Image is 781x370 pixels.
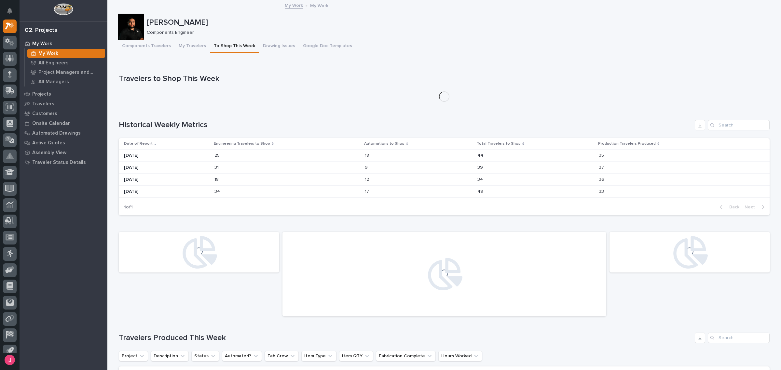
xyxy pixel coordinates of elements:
button: My Travelers [175,40,210,53]
p: My Work [38,51,58,57]
a: Active Quotes [20,138,107,148]
h1: Travelers to Shop This Week [119,74,770,84]
p: My Work [32,41,52,47]
button: To Shop This Week [210,40,259,53]
a: All Managers [25,77,107,86]
p: Traveler Status Details [32,160,86,165]
p: 34 [477,176,484,182]
input: Search [708,333,770,343]
tr: [DATE]3131 99 3939 3737 [119,161,770,173]
p: Assembly View [32,150,66,156]
p: Projects [32,91,51,97]
a: My Work [285,1,303,9]
p: [DATE] [124,177,209,182]
button: Status [191,351,219,361]
a: Projects [20,89,107,99]
button: Description [151,351,189,361]
p: 39 [477,164,484,170]
a: Automated Drawings [20,128,107,138]
button: Notifications [3,4,17,18]
tr: [DATE]3434 1717 4949 3333 [119,185,770,197]
p: 33 [599,188,605,194]
p: 31 [214,164,220,170]
p: Onsite Calendar [32,121,70,126]
p: Travelers [32,101,54,107]
h1: Historical Weekly Metrics [119,120,692,130]
p: [DATE] [124,189,209,194]
p: 18 [365,152,370,158]
input: Search [708,120,770,130]
p: Date of Report [124,140,153,147]
p: All Engineers [38,60,69,66]
p: 35 [599,152,605,158]
p: 25 [214,152,221,158]
a: My Work [20,39,107,48]
button: Item QTY [339,351,373,361]
p: [DATE] [124,165,209,170]
p: Active Quotes [32,140,65,146]
p: 34 [214,188,221,194]
p: [PERSON_NAME] [147,18,768,27]
button: Project [119,351,148,361]
a: All Engineers [25,58,107,67]
p: Automations to Shop [364,140,404,147]
a: Travelers [20,99,107,109]
button: Fab Crew [265,351,299,361]
a: Assembly View [20,148,107,157]
span: Next [745,204,759,210]
button: users-avatar [3,353,17,367]
p: 9 [365,164,369,170]
p: 36 [599,176,606,182]
p: Engineering Travelers to Shop [214,140,270,147]
button: Next [742,204,770,210]
p: Customers [32,111,57,117]
p: [DATE] [124,153,209,158]
p: Project Managers and Engineers [38,70,103,75]
button: Item Type [301,351,336,361]
p: 37 [599,164,605,170]
tr: [DATE]1818 1212 3434 3636 [119,173,770,185]
a: My Work [25,49,107,58]
button: Fabrication Complete [376,351,436,361]
p: 18 [214,176,220,182]
p: My Work [310,2,328,9]
div: 02. Projects [25,27,57,34]
span: Back [725,204,739,210]
p: 1 of 1 [119,199,138,215]
button: Google Doc Templates [299,40,356,53]
a: Customers [20,109,107,118]
p: Total Travelers to Shop [477,140,521,147]
p: Automated Drawings [32,130,81,136]
a: Project Managers and Engineers [25,68,107,77]
button: Hours Worked [438,351,482,361]
a: Traveler Status Details [20,157,107,167]
p: 12 [365,176,370,182]
div: Notifications [8,8,17,18]
p: Components Engineer [147,30,765,35]
p: 17 [365,188,370,194]
button: Automated? [222,351,262,361]
button: Drawing Issues [259,40,299,53]
tr: [DATE]2525 1818 4444 3535 [119,149,770,161]
img: Workspace Logo [54,3,73,15]
button: Components Travelers [118,40,175,53]
p: All Managers [38,79,69,85]
button: Back [715,204,742,210]
p: 49 [477,188,485,194]
h1: Travelers Produced This Week [119,333,692,343]
a: Onsite Calendar [20,118,107,128]
p: 44 [477,152,485,158]
p: Production Travelers Produced [598,140,656,147]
